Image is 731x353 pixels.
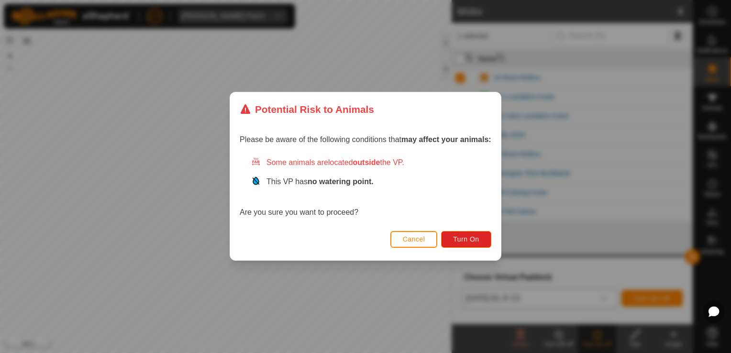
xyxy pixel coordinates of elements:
div: Are you sure you want to proceed? [240,157,491,219]
div: Potential Risk to Animals [240,102,374,117]
span: Turn On [454,236,479,243]
strong: outside [353,159,380,167]
span: Please be aware of the following conditions that [240,136,491,144]
strong: no watering point. [308,178,374,186]
button: Cancel [390,231,438,248]
span: This VP has [266,178,374,186]
span: located the VP. [328,159,404,167]
span: Cancel [403,236,425,243]
strong: may affect your animals: [401,136,491,144]
div: Some animals are [251,157,491,169]
button: Turn On [442,231,491,248]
